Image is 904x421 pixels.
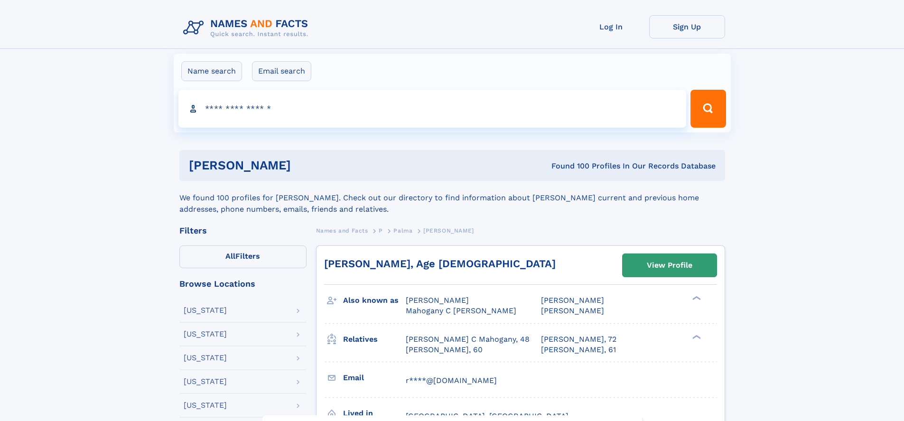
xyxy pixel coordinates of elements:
div: ❯ [690,334,701,340]
div: Filters [179,226,307,235]
label: Email search [252,61,311,81]
div: We found 100 profiles for [PERSON_NAME]. Check out our directory to find information about [PERSO... [179,181,725,215]
button: Search Button [690,90,726,128]
span: All [225,252,235,261]
a: P [379,225,383,236]
div: [US_STATE] [184,402,227,409]
a: View Profile [623,254,717,277]
span: [PERSON_NAME] [423,227,474,234]
div: [US_STATE] [184,354,227,362]
a: Sign Up [649,15,725,38]
input: search input [178,90,687,128]
span: Palma [393,227,412,234]
div: [US_STATE] [184,330,227,338]
div: [US_STATE] [184,307,227,314]
a: Palma [393,225,412,236]
span: [GEOGRAPHIC_DATA], [GEOGRAPHIC_DATA] [406,412,568,421]
a: [PERSON_NAME], Age [DEMOGRAPHIC_DATA] [324,258,556,270]
div: ❯ [690,295,701,301]
img: Logo Names and Facts [179,15,316,41]
div: Browse Locations [179,280,307,288]
div: [US_STATE] [184,378,227,385]
label: Name search [181,61,242,81]
a: [PERSON_NAME], 60 [406,345,483,355]
div: Found 100 Profiles In Our Records Database [421,161,716,171]
label: Filters [179,245,307,268]
span: [PERSON_NAME] [541,306,604,315]
h1: [PERSON_NAME] [189,159,421,171]
a: [PERSON_NAME], 61 [541,345,616,355]
a: [PERSON_NAME], 72 [541,334,616,345]
a: Names and Facts [316,225,368,236]
h3: Email [343,370,406,386]
h3: Also known as [343,292,406,309]
span: Mahogany C [PERSON_NAME] [406,306,516,315]
a: [PERSON_NAME] C Mahogany, 48 [406,334,530,345]
div: View Profile [647,254,692,276]
h3: Relatives [343,331,406,347]
span: [PERSON_NAME] [541,296,604,305]
span: P [379,227,383,234]
span: [PERSON_NAME] [406,296,469,305]
a: Log In [573,15,649,38]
